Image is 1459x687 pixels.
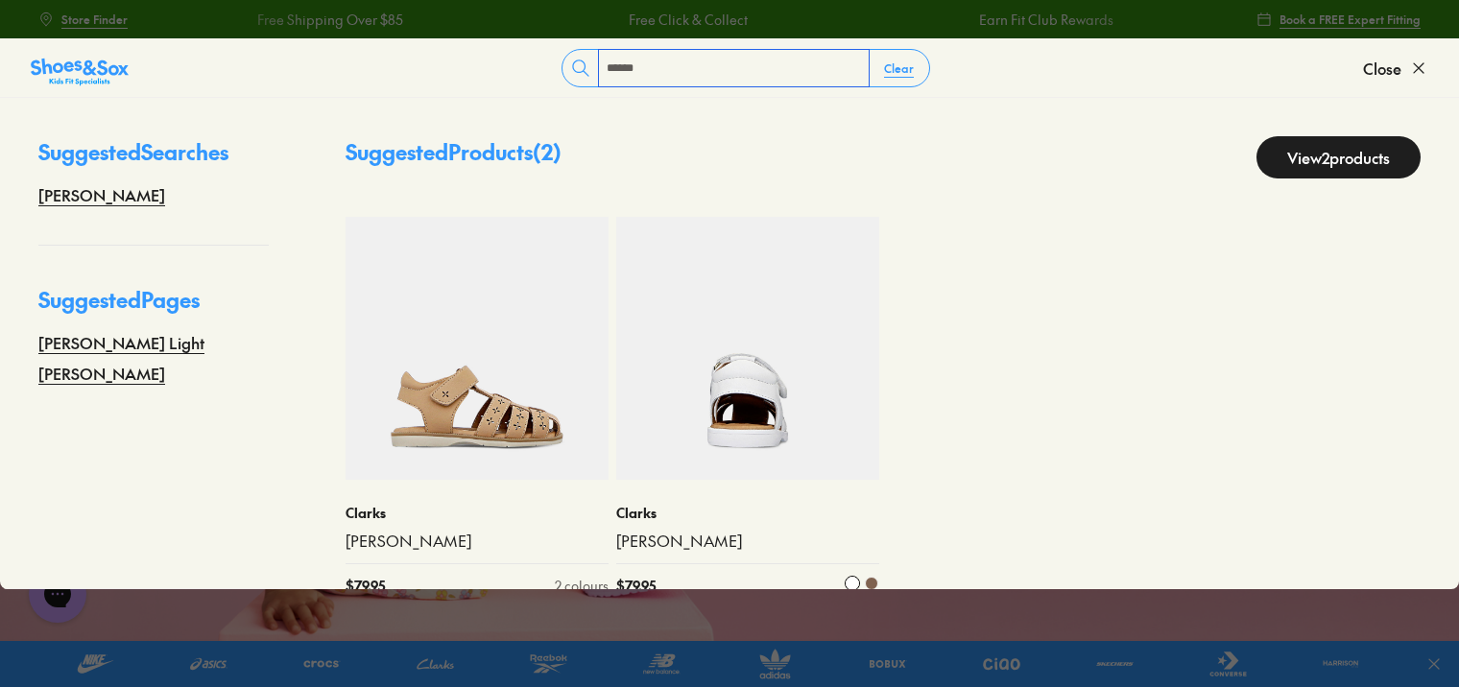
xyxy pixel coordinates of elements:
[346,136,562,178] p: Suggested Products
[38,362,165,385] a: [PERSON_NAME]
[255,10,401,30] a: Free Shipping Over $85
[1363,47,1428,89] button: Close
[616,531,879,552] a: [PERSON_NAME]
[38,136,269,183] p: Suggested Searches
[628,10,747,30] a: Free Click & Collect
[38,284,269,331] p: Suggested Pages
[346,531,609,552] a: [PERSON_NAME]
[346,576,385,596] span: $ 79.95
[38,331,204,354] a: [PERSON_NAME] Light
[31,57,129,87] img: SNS_Logo_Responsive.svg
[869,51,929,85] button: Clear
[38,183,165,206] a: [PERSON_NAME]
[978,10,1112,30] a: Earn Fit Club Rewards
[19,558,96,629] iframe: Gorgias live chat messenger
[31,53,129,83] a: Shoes &amp; Sox
[1256,2,1421,36] a: Book a FREE Expert Fitting
[533,137,562,166] span: ( 2 )
[346,503,609,523] p: Clarks
[1256,136,1421,178] a: View2products
[1363,57,1401,80] span: Close
[61,11,128,28] span: Store Finder
[616,576,656,596] span: $ 79.95
[616,503,879,523] p: Clarks
[1280,11,1421,28] span: Book a FREE Expert Fitting
[555,576,609,596] div: 2 colours
[38,2,128,36] a: Store Finder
